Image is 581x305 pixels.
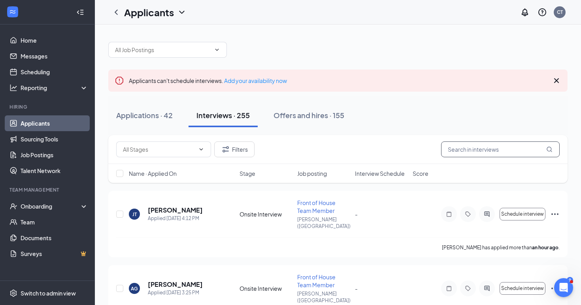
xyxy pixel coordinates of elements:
[500,282,545,295] button: Schedule interview
[76,8,84,16] svg: Collapse
[21,163,88,179] a: Talent Network
[111,8,121,17] svg: ChevronLeft
[444,211,454,217] svg: Note
[21,202,81,210] div: Onboarding
[557,9,563,15] div: CT
[441,141,560,157] input: Search in interviews
[240,284,292,292] div: Onsite Interview
[129,77,287,84] span: Applicants can't schedule interviews.
[482,211,492,217] svg: ActiveChat
[240,169,255,177] span: Stage
[9,84,17,92] svg: Analysis
[9,289,17,297] svg: Settings
[21,289,76,297] div: Switch to admin view
[355,211,358,218] span: -
[463,211,473,217] svg: Tag
[552,76,561,85] svg: Cross
[214,141,255,157] button: Filter Filters
[132,211,137,218] div: JT
[21,131,88,147] a: Sourcing Tools
[21,115,88,131] a: Applicants
[500,208,545,220] button: Schedule interview
[532,245,558,250] b: an hour ago
[148,280,203,289] h5: [PERSON_NAME]
[9,104,87,110] div: Hiring
[148,215,203,222] div: Applied [DATE] 4:12 PM
[444,285,454,292] svg: Note
[520,8,530,17] svg: Notifications
[9,202,17,210] svg: UserCheck
[297,199,336,214] span: Front of House Team Member
[274,110,344,120] div: Offers and hires · 155
[297,216,350,230] p: [PERSON_NAME] ([GEOGRAPHIC_DATA])
[221,145,230,154] svg: Filter
[463,285,473,292] svg: Tag
[21,84,89,92] div: Reporting
[115,45,211,54] input: All Job Postings
[21,64,88,80] a: Scheduling
[21,230,88,246] a: Documents
[501,211,544,217] span: Schedule interview
[297,169,327,177] span: Job posting
[550,284,560,293] svg: Ellipses
[355,169,405,177] span: Interview Schedule
[567,277,573,284] div: 9
[297,273,336,288] span: Front of House Team Member
[442,244,560,251] p: [PERSON_NAME] has applied more than .
[224,77,287,84] a: Add your availability now
[297,290,350,304] p: [PERSON_NAME] ([GEOGRAPHIC_DATA])
[131,285,138,292] div: AG
[21,48,88,64] a: Messages
[355,285,358,292] span: -
[177,8,187,17] svg: ChevronDown
[148,289,203,297] div: Applied [DATE] 3:25 PM
[196,110,250,120] div: Interviews · 255
[21,246,88,262] a: SurveysCrown
[240,210,292,218] div: Onsite Interview
[116,110,173,120] div: Applications · 42
[198,146,204,152] svg: ChevronDown
[546,146,553,152] svg: MagnifyingGlass
[501,286,544,291] span: Schedule interview
[124,6,174,19] h1: Applicants
[129,169,177,177] span: Name · Applied On
[214,47,220,53] svg: ChevronDown
[9,8,17,16] svg: WorkstreamLogo
[21,147,88,163] a: Job Postings
[148,206,203,215] h5: [PERSON_NAME]
[554,278,573,297] iframe: Intercom live chat
[123,145,195,154] input: All Stages
[115,76,124,85] svg: Error
[413,169,428,177] span: Score
[9,186,87,193] div: Team Management
[21,32,88,48] a: Home
[538,8,547,17] svg: QuestionInfo
[482,285,492,292] svg: ActiveChat
[21,214,88,230] a: Team
[550,209,560,219] svg: Ellipses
